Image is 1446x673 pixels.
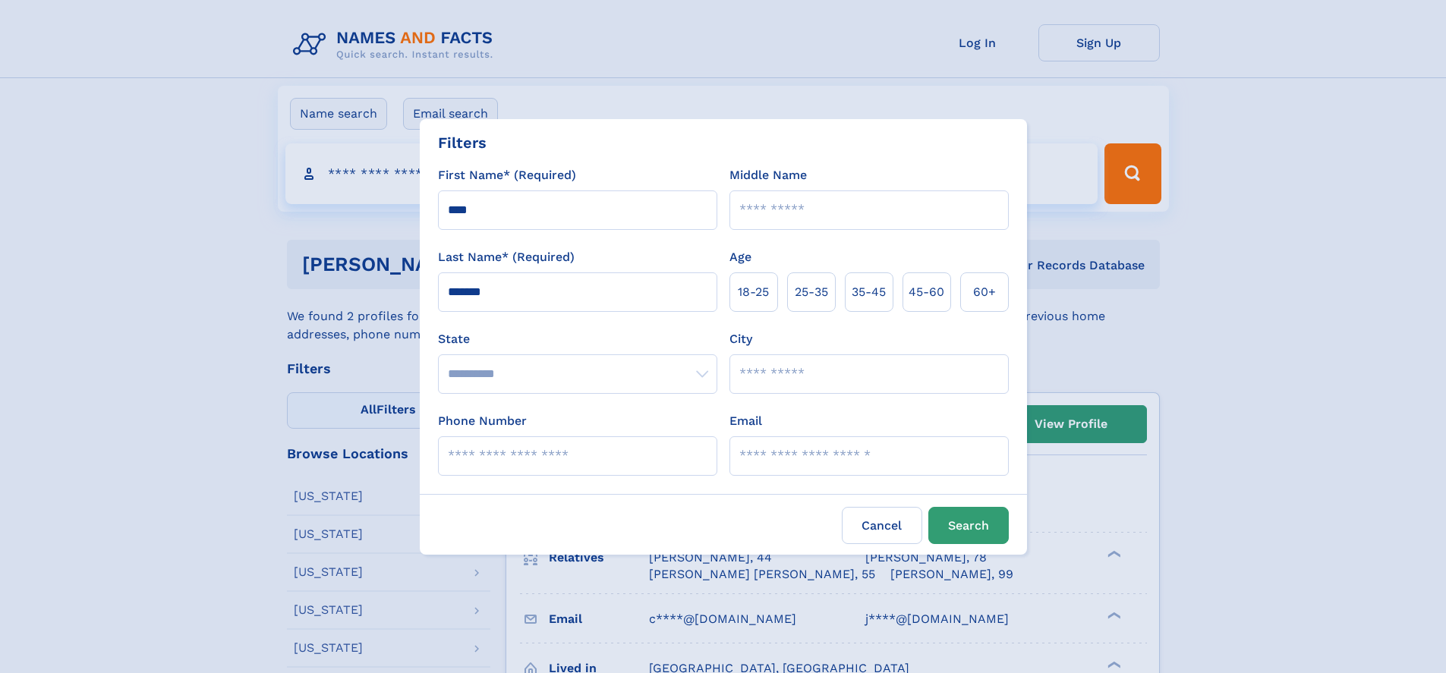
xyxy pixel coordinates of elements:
span: 25‑35 [795,283,828,301]
label: Middle Name [729,166,807,184]
label: Age [729,248,751,266]
button: Search [928,507,1009,544]
span: 60+ [973,283,996,301]
label: State [438,330,717,348]
label: First Name* (Required) [438,166,576,184]
label: Phone Number [438,412,527,430]
div: Filters [438,131,487,154]
span: 18‑25 [738,283,769,301]
label: Cancel [842,507,922,544]
label: Last Name* (Required) [438,248,575,266]
span: 35‑45 [852,283,886,301]
span: 45‑60 [909,283,944,301]
label: Email [729,412,762,430]
label: City [729,330,752,348]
